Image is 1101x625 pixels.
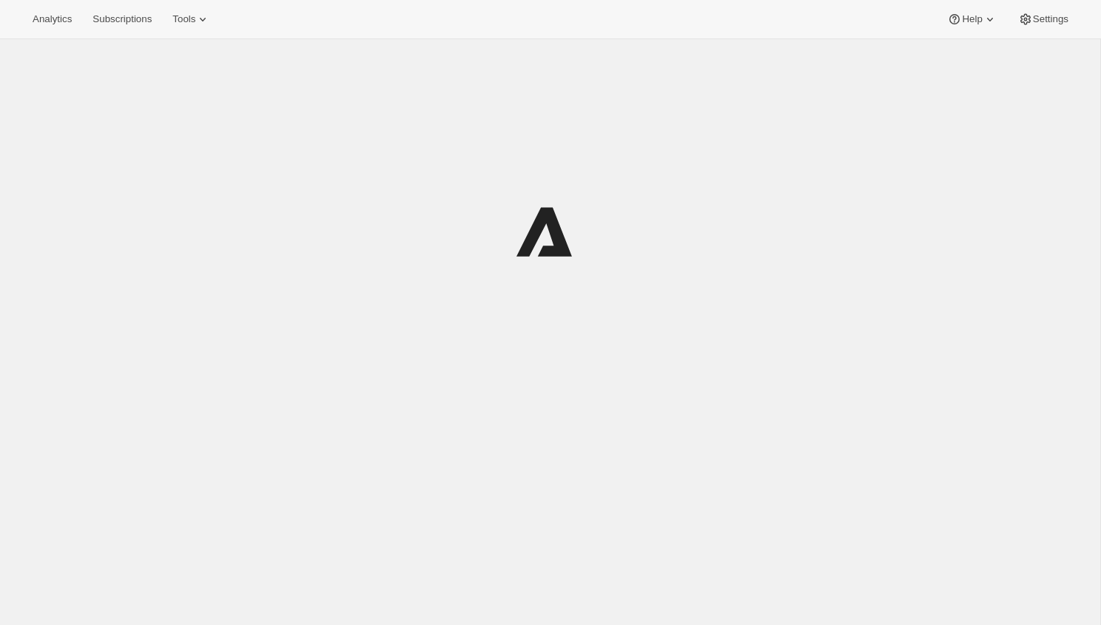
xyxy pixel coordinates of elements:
span: Analytics [33,13,72,25]
button: Tools [164,9,219,30]
span: Subscriptions [92,13,152,25]
span: Tools [172,13,195,25]
span: Settings [1033,13,1068,25]
button: Subscriptions [84,9,161,30]
button: Help [938,9,1006,30]
button: Analytics [24,9,81,30]
button: Settings [1009,9,1077,30]
span: Help [962,13,982,25]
